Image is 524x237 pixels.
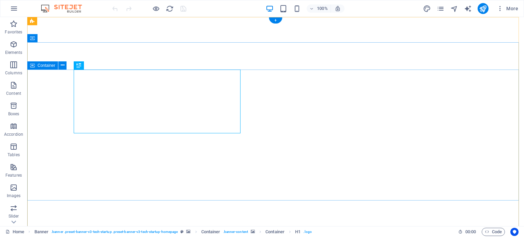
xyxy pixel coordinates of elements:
h6: Session time [458,228,476,236]
i: Navigator [450,5,458,13]
i: Publish [479,5,487,13]
button: Usercentrics [510,228,519,236]
p: Features [5,173,22,178]
span: . banner .preset-banner-v3-tech-startup .preset-banner-v3-tech-startup-homepage [51,228,178,236]
i: This element contains a background [186,230,190,234]
button: reload [165,4,174,13]
span: . logo [303,228,311,236]
button: navigator [450,4,458,13]
img: Editor Logo [39,4,90,13]
span: Container [38,63,55,68]
nav: breadcrumb [34,228,312,236]
span: 00 00 [465,228,476,236]
i: AI Writer [464,5,472,13]
i: Design (Ctrl+Alt+Y) [423,5,431,13]
button: pages [437,4,445,13]
button: 100% [307,4,331,13]
span: . banner-content [223,228,248,236]
button: publish [478,3,489,14]
button: text_generator [464,4,472,13]
i: Reload page [166,5,174,13]
span: More [497,5,518,12]
button: Click here to leave preview mode and continue editing [152,4,160,13]
span: Click to select. Double-click to edit [265,228,285,236]
p: Boxes [8,111,19,117]
div: + [269,17,282,24]
p: Slider [9,213,19,219]
i: This element contains a background [251,230,255,234]
i: Pages (Ctrl+Alt+S) [437,5,445,13]
p: Tables [8,152,20,158]
span: Code [485,228,502,236]
a: Click to cancel selection. Double-click to open Pages [5,228,24,236]
p: Elements [5,50,23,55]
h6: 100% [317,4,328,13]
i: On resize automatically adjust zoom level to fit chosen device. [335,5,341,12]
p: Accordion [4,132,23,137]
p: Content [6,91,21,96]
span: Click to select. Double-click to edit [34,228,49,236]
span: : [470,229,471,234]
button: Code [482,228,505,236]
i: This element is a customizable preset [180,230,184,234]
span: Click to select. Double-click to edit [295,228,301,236]
p: Favorites [5,29,22,35]
p: Images [7,193,21,198]
span: Click to select. Double-click to edit [201,228,220,236]
button: More [494,3,521,14]
p: Columns [5,70,22,76]
button: design [423,4,431,13]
